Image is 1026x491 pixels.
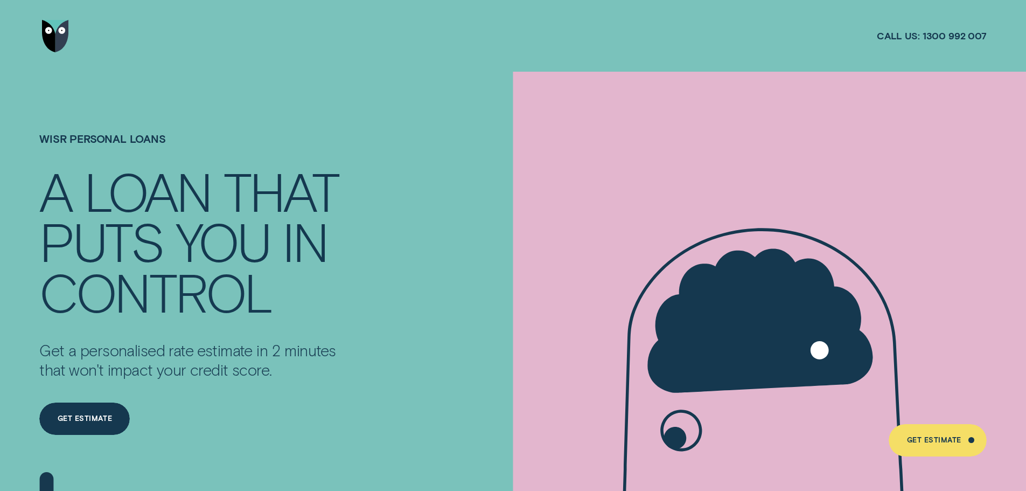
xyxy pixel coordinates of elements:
div: CONTROL [39,266,271,316]
div: A [39,165,72,216]
a: Call us:1300 992 007 [877,30,987,42]
div: THAT [224,165,338,216]
h1: Wisr Personal Loans [39,133,351,165]
div: PUTS [39,216,163,266]
span: Call us: [877,30,920,42]
span: 1300 992 007 [923,30,987,42]
a: Get Estimate [39,403,130,435]
a: Get Estimate [889,424,986,457]
p: Get a personalised rate estimate in 2 minutes that won't impact your credit score. [39,341,351,380]
div: LOAN [84,165,211,216]
div: IN [282,216,327,266]
div: YOU [176,216,270,266]
h4: A LOAN THAT PUTS YOU IN CONTROL [39,165,351,316]
img: Wisr [42,20,69,52]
